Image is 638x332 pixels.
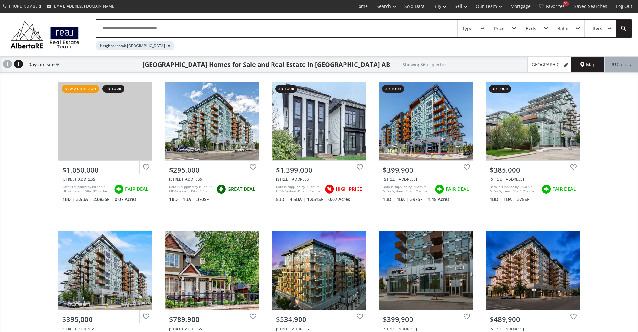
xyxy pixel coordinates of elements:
[605,57,638,72] div: Gallery
[336,186,362,192] span: HIGH PRICE
[228,186,255,192] span: GREAT DEAL
[169,314,255,324] div: $789,900
[328,196,350,202] span: 0.07 Acres
[307,196,327,202] span: 1,951 SF
[383,326,469,332] div: 110 18A Street NW #252, Calgary, AB T2N 5G5
[62,196,74,202] span: 4 BD
[276,177,362,182] div: 2718 5 Avenue NW, Calgary, AB T2N 0T8
[196,196,209,202] span: 370 SF
[142,60,390,69] h1: [GEOGRAPHIC_DATA] Homes for Sale and Real Estate in [GEOGRAPHIC_DATA] AB
[540,183,553,195] img: rating icon
[428,196,449,202] span: 1.45 Acres
[25,57,59,72] div: Days on site
[169,185,213,194] div: Data is supplied by Pillar 9™ MLS® System. Pillar 9™ is the owner of the copyright in its MLS® Sy...
[490,185,538,194] div: Data is supplied by Pillar 9™ MLS® System. Pillar 9™ is the owner of the copyright in its MLS® Sy...
[113,183,125,195] img: rating icon
[446,186,469,192] span: FAIR DEAL
[93,196,113,202] span: 2,083 SF
[62,326,148,332] div: 110 18A Street NW #518, Calgary, AB T2N 2H2
[527,57,571,72] a: [GEOGRAPHIC_DATA]
[44,0,118,12] a: [EMAIL_ADDRESS][DOMAIN_NAME]
[323,183,336,195] img: rating icon
[490,196,502,202] span: 1 BD
[503,196,515,202] span: 1 BA
[479,75,586,225] a: 3d tour$385,000[STREET_ADDRESS]Data is supplied by Pillar 9™ MLS® System. Pillar 9™ is the owner ...
[553,186,576,192] span: FAIR DEAL
[589,26,602,31] div: Filters
[403,62,448,67] h2: Showing 36 properties
[52,75,159,225] a: new 21 hrs ago3d tour$1,050,000[STREET_ADDRESS]Data is supplied by Pillar 9™ MLS® System. Pillar ...
[433,183,446,195] img: rating icon
[62,177,148,182] div: 2409 7 Avenue NW, Calgary, AB T2N 1A3
[517,196,529,202] span: 375 SF
[526,26,536,31] div: Beds
[62,314,148,324] div: $395,000
[397,196,409,202] span: 1 BA
[494,26,504,31] div: Price
[96,41,174,50] div: Neighborhood: [GEOGRAPHIC_DATA]
[290,196,305,202] span: 4.5 BA
[169,165,255,175] div: $295,000
[276,196,288,202] span: 5 BD
[383,177,469,182] div: 110 18A Street NW #822, Calgary, AB T2N 2G9
[53,3,115,9] span: [EMAIL_ADDRESS][DOMAIN_NAME]
[580,62,596,68] span: Map
[276,314,362,324] div: $534,900
[372,75,479,225] a: 3d tour$399,900[STREET_ADDRESS]Data is supplied by Pillar 9™ MLS® System. Pillar 9™ is the owner ...
[383,314,469,324] div: $399,900
[7,19,83,50] img: Logo
[276,165,362,175] div: $1,399,000
[276,185,322,194] div: Data is supplied by Pillar 9™ MLS® System. Pillar 9™ is the owner of the copyright in its MLS® Sy...
[490,314,576,324] div: $489,900
[490,177,576,182] div: 110 18A Street NW #303, Calgary, AB T2N 5G5
[169,326,255,332] div: 2413 2 Avenue NW #1, Calgary, AB T2N0H5
[530,62,563,68] span: [GEOGRAPHIC_DATA]
[490,326,576,332] div: 110 18A Street NW #329, Calgary, AB T2N 5G5
[76,196,92,202] span: 3.5 BA
[169,196,181,202] span: 1 BD
[410,196,426,202] span: 397 SF
[490,165,576,175] div: $385,000
[558,26,569,31] div: Baths
[215,183,228,195] img: rating icon
[125,186,148,192] span: FAIR DEAL
[8,3,41,9] span: [PHONE_NUMBER]
[383,165,469,175] div: $399,900
[62,185,111,194] div: Data is supplied by Pillar 9™ MLS® System. Pillar 9™ is the owner of the copyright in its MLS® Sy...
[266,75,372,225] a: 3d tour$1,399,000[STREET_ADDRESS]Data is supplied by Pillar 9™ MLS® System. Pillar 9™ is the owne...
[169,177,255,182] div: 110 18A Street NW #355, Calgary, AB T2N5G5
[276,326,362,332] div: 110 18A Street NW #235, Calgary, AB T2N 5G5
[462,26,472,31] div: Type
[115,196,136,202] span: 0.07 Acres
[183,196,195,202] span: 1 BA
[383,185,432,194] div: Data is supplied by Pillar 9™ MLS® System. Pillar 9™ is the owner of the copyright in its MLS® Sy...
[62,165,148,175] div: $1,050,000
[571,57,605,72] div: Map
[612,62,631,68] span: Gallery
[159,75,266,225] a: $295,000[STREET_ADDRESS]Data is supplied by Pillar 9™ MLS® System. Pillar 9™ is the owner of the ...
[563,1,569,6] div: 58
[383,196,395,202] span: 1 BD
